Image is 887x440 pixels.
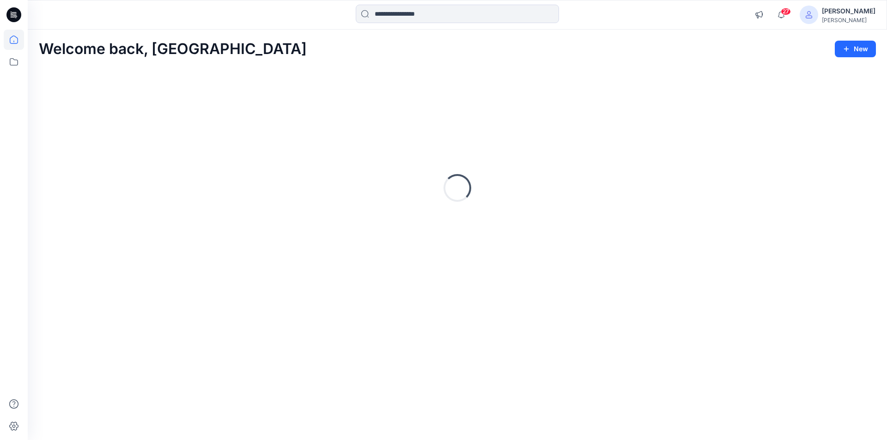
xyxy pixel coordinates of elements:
div: [PERSON_NAME] [822,17,875,24]
div: [PERSON_NAME] [822,6,875,17]
button: New [835,41,876,57]
svg: avatar [805,11,813,18]
span: 27 [781,8,791,15]
h2: Welcome back, [GEOGRAPHIC_DATA] [39,41,307,58]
